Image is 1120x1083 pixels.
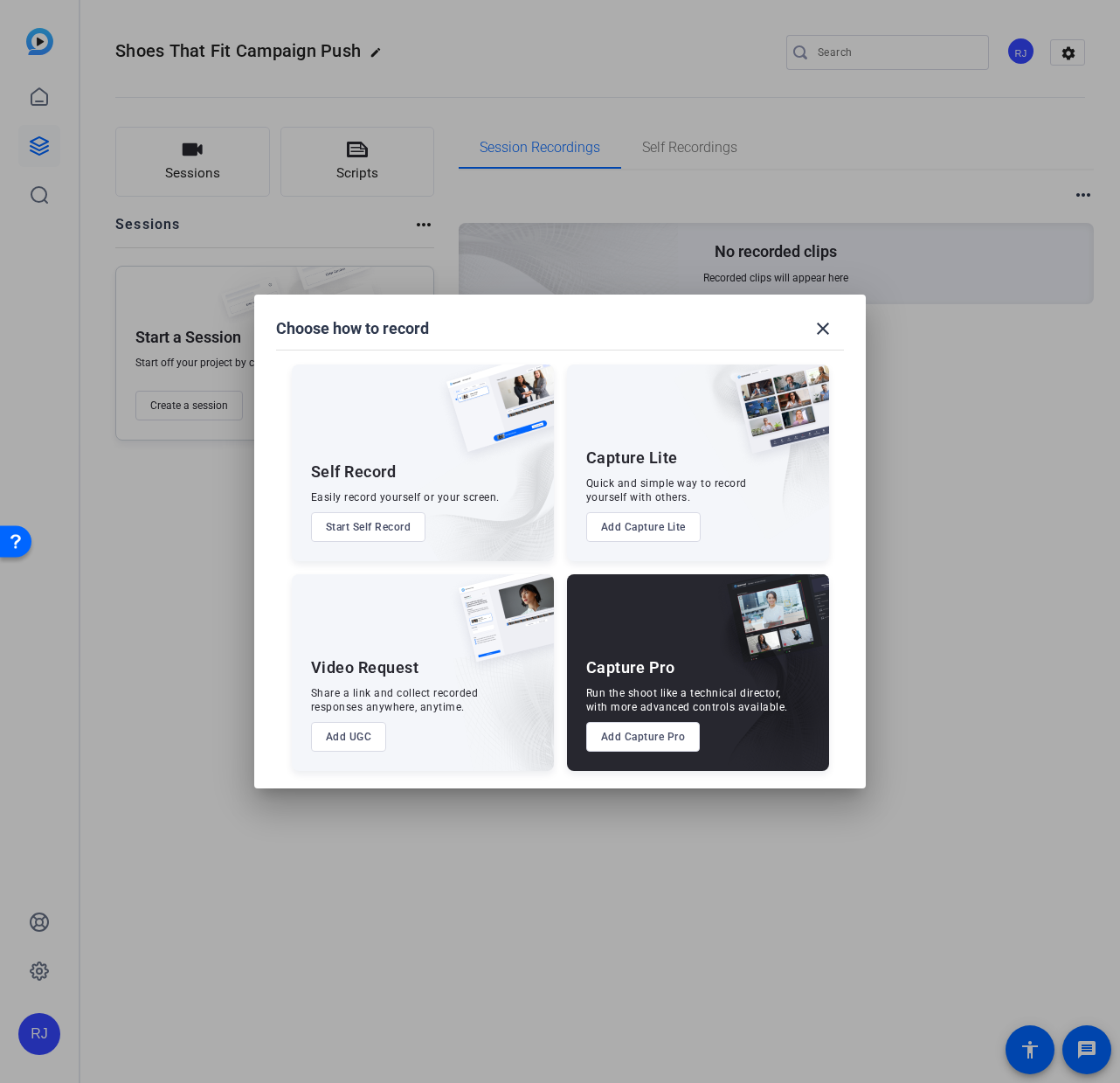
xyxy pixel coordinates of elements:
[311,462,397,482] div: Self Record
[586,512,701,542] button: Add Capture Lite
[311,657,419,678] div: Video Request
[433,364,554,469] img: self-record.png
[446,574,554,680] img: ugc-content.png
[453,628,554,771] img: embarkstudio-ugc-content.png
[673,364,829,539] img: embarkstudio-capture-lite.png
[700,596,829,771] img: embarkstudio-capture-pro.png
[586,476,747,504] div: Quick and simple way to record yourself with others.
[586,722,701,752] button: Add Capture Pro
[586,686,788,714] div: Run the shoot like a technical director, with more advanced controls available.
[714,574,829,681] img: capture-pro.png
[311,722,387,752] button: Add UGC
[721,364,829,471] img: capture-lite.png
[311,490,500,504] div: Easily record yourself or your screen.
[402,402,554,561] img: embarkstudio-self-record.png
[586,657,675,678] div: Capture Pro
[276,318,429,339] h1: Choose how to record
[586,448,678,469] div: Capture Lite
[812,318,833,339] mat-icon: close
[311,512,426,542] button: Start Self Record
[311,686,479,714] div: Share a link and collect recorded responses anywhere, anytime.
